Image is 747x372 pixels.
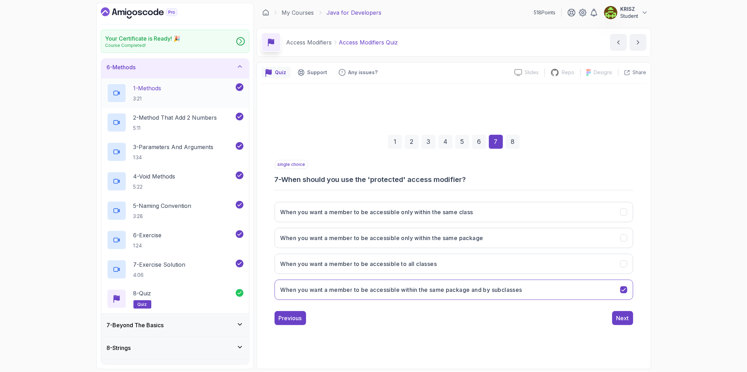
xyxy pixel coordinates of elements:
button: 4-Void Methods5:22 [107,171,243,191]
button: 7-Beyond The Basics [101,314,249,336]
p: 3:21 [133,95,161,102]
h3: 7 - When should you use the 'protected' access modifier? [275,175,633,184]
h2: Your Certificate is Ready! 🎉 [105,34,181,43]
div: 8 [506,135,520,149]
button: Next [612,311,633,325]
p: 6 - Exercise [133,231,162,239]
div: 4 [438,135,452,149]
button: 3-Parameters And Arguments1:34 [107,142,243,162]
p: Access Modifiers [286,38,332,47]
button: 6-Exercise1:24 [107,230,243,250]
h3: When you want a member to be accessible within the same package and by subclasses [281,286,522,294]
h3: When you want a member to be accessible only within the same class [281,208,473,216]
p: 7 - Exercise Solution [133,260,186,269]
p: 8 - Quiz [133,289,151,297]
p: 1:24 [133,242,162,249]
span: quiz [138,302,147,307]
p: Designs [594,69,613,76]
a: Your Certificate is Ready! 🎉Course Completed! [101,30,249,53]
button: When you want a member to be accessible to all classes [275,254,633,274]
button: user profile imageKRISZStudent [604,6,648,20]
button: 2-Method That Add 2 Numbers5:11 [107,113,243,132]
button: Share [618,69,646,76]
div: 1 [388,135,402,149]
a: My Courses [282,8,314,17]
p: 1 - Methods [133,84,161,92]
div: 5 [455,135,469,149]
div: 7 [489,135,503,149]
p: 4:06 [133,272,186,279]
h3: 7 - Beyond The Basics [107,321,164,329]
p: Java for Developers [327,8,382,17]
p: 1:34 [133,154,214,161]
button: 8-Quizquiz [107,289,243,309]
button: 7-Exercise Solution4:06 [107,260,243,279]
button: When you want a member to be accessible only within the same package [275,228,633,248]
button: 8-Strings [101,337,249,359]
p: 5 - Naming Convention [133,202,192,210]
div: 6 [472,135,486,149]
p: 3:28 [133,213,192,220]
p: Any issues? [348,69,378,76]
p: Slides [525,69,539,76]
div: 3 [422,135,436,149]
h3: 6 - Methods [107,63,136,71]
p: 3 - Parameters And Arguments [133,143,214,151]
button: 5-Naming Convention3:28 [107,201,243,220]
img: user profile image [604,6,617,19]
button: previous content [610,34,627,51]
p: Share [633,69,646,76]
p: 5:22 [133,183,175,190]
p: KRISZ [621,6,638,13]
button: 6-Methods [101,56,249,78]
button: quiz button [261,67,291,78]
a: Dashboard [262,9,269,16]
p: Support [307,69,327,76]
p: 4 - Void Methods [133,172,175,181]
button: Feedback button [334,67,382,78]
a: Dashboard [101,7,193,19]
button: next content [630,34,646,51]
button: When you want a member to be accessible only within the same class [275,202,633,222]
p: Quiz [275,69,286,76]
h3: 8 - Strings [107,344,131,352]
p: 518 Points [534,9,556,16]
button: Support button [293,67,332,78]
div: Next [616,314,629,322]
button: Previous [275,311,306,325]
p: single choice [275,160,309,169]
button: 1-Methods3:21 [107,83,243,103]
p: Access Modifiers Quiz [339,38,398,47]
button: When you want a member to be accessible within the same package and by subclasses [275,280,633,300]
div: Previous [279,314,302,322]
p: Student [621,13,638,20]
p: 5:11 [133,125,217,132]
div: 2 [405,135,419,149]
h3: When you want a member to be accessible only within the same package [281,234,483,242]
p: Course Completed! [105,43,181,48]
p: Repo [562,69,575,76]
h3: When you want a member to be accessible to all classes [281,260,437,268]
p: 2 - Method That Add 2 Numbers [133,113,217,122]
